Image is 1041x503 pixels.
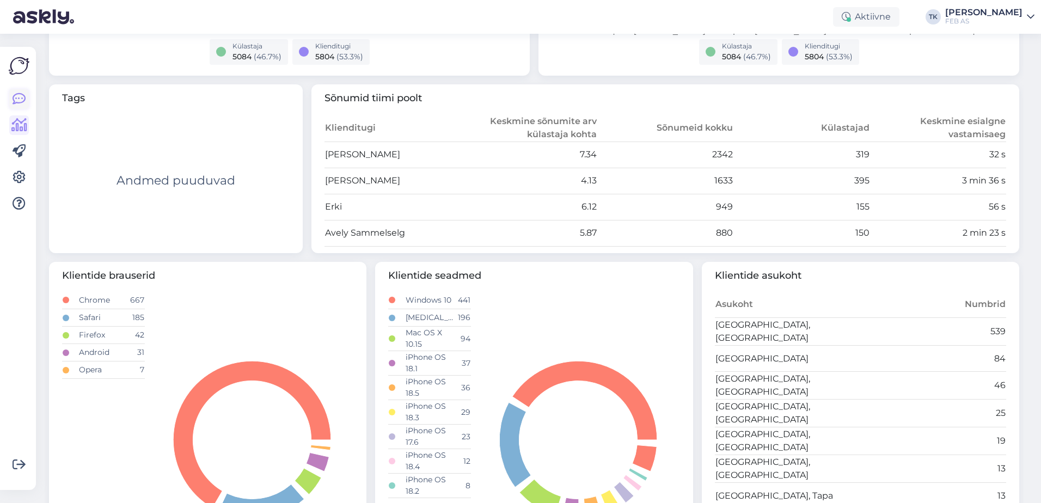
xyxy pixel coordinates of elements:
[324,168,461,194] td: [PERSON_NAME]
[117,171,235,189] div: Andmed puuduvad
[455,376,471,400] td: 36
[708,26,752,35] tspan: Kolmapäev
[715,372,861,400] td: [GEOGRAPHIC_DATA], [GEOGRAPHIC_DATA]
[315,52,334,62] span: 5804
[255,26,260,35] tspan: 9
[405,400,455,425] td: iPhone OS 18.3
[324,91,1007,106] span: Sõnumid tiimi poolt
[860,346,1006,372] td: 84
[128,327,145,344] td: 42
[461,114,597,142] th: Keskmine sõnumite arv külastaja kohta
[455,327,471,351] td: 94
[9,56,29,76] img: Askly Logo
[464,26,474,35] tspan: 21
[96,26,101,35] tspan: 0
[926,9,941,24] div: TK
[358,26,368,35] tspan: 15
[446,26,456,35] tspan: 20
[860,455,1006,483] td: 13
[428,26,438,35] tspan: 19
[128,344,145,361] td: 31
[113,26,118,35] tspan: 1
[715,427,861,455] td: [GEOGRAPHIC_DATA], [GEOGRAPHIC_DATA]
[166,26,171,35] tspan: 4
[62,91,290,106] span: Tags
[733,114,870,142] th: Külastajad
[405,309,455,327] td: [MEDICAL_DATA]
[149,26,154,35] tspan: 3
[219,26,224,35] tspan: 7
[455,400,471,425] td: 29
[597,114,734,142] th: Sõnumeid kokku
[733,142,870,168] td: 319
[388,268,679,283] span: Klientide seadmed
[870,220,1007,246] td: 2 min 23 s
[232,41,281,51] div: Külastaja
[597,168,734,194] td: 1633
[733,168,870,194] td: 395
[324,194,461,220] td: Erki
[131,26,136,35] tspan: 2
[254,52,281,62] span: ( 46.7 %)
[287,26,297,35] tspan: 11
[315,41,363,51] div: Klienditugi
[715,292,861,318] th: Asukoht
[128,309,145,327] td: 185
[455,351,471,376] td: 37
[305,26,315,35] tspan: 12
[455,449,471,474] td: 12
[405,449,455,474] td: iPhone OS 18.4
[826,52,853,62] span: ( 53.3 %)
[860,318,1006,346] td: 539
[62,268,353,283] span: Klientide brauserid
[945,8,1022,17] div: [PERSON_NAME]
[895,26,928,35] tspan: Laupäev
[336,52,363,62] span: ( 53.3 %)
[323,26,333,35] tspan: 13
[870,142,1007,168] td: 32 s
[270,26,279,35] tspan: 10
[461,142,597,168] td: 7.34
[860,372,1006,400] td: 46
[870,194,1007,220] td: 56 s
[455,474,471,498] td: 8
[128,361,145,379] td: 7
[715,268,1006,283] span: Klientide asukoht
[78,344,128,361] td: Android
[376,26,385,35] tspan: 16
[499,26,509,35] tspan: 23
[237,26,242,35] tspan: 8
[833,7,899,27] div: Aktiivne
[461,168,597,194] td: 4.13
[733,194,870,220] td: 155
[715,346,861,372] td: [GEOGRAPHIC_DATA]
[597,142,734,168] td: 2342
[405,292,455,309] td: Windows 10
[597,194,734,220] td: 949
[870,168,1007,194] td: 3 min 36 s
[201,26,206,35] tspan: 6
[715,318,861,346] td: [GEOGRAPHIC_DATA], [GEOGRAPHIC_DATA]
[128,292,145,309] td: 667
[324,114,461,142] th: Klienditugi
[78,292,128,309] td: Chrome
[860,292,1006,318] th: Numbrid
[715,455,861,483] td: [GEOGRAPHIC_DATA], [GEOGRAPHIC_DATA]
[455,292,471,309] td: 441
[455,309,471,327] td: 196
[78,309,128,327] td: Safari
[805,52,824,62] span: 5804
[78,327,128,344] td: Firefox
[952,26,991,35] tspan: Pühapäev
[597,220,734,246] td: 880
[455,425,471,449] td: 23
[405,376,455,400] td: iPhone OS 18.5
[405,425,455,449] td: iPhone OS 17.6
[945,17,1022,26] div: FEB AS
[461,220,597,246] td: 5.87
[393,26,403,35] tspan: 17
[860,400,1006,427] td: 25
[733,220,870,246] td: 150
[722,52,741,62] span: 5084
[743,52,771,62] span: ( 46.7 %)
